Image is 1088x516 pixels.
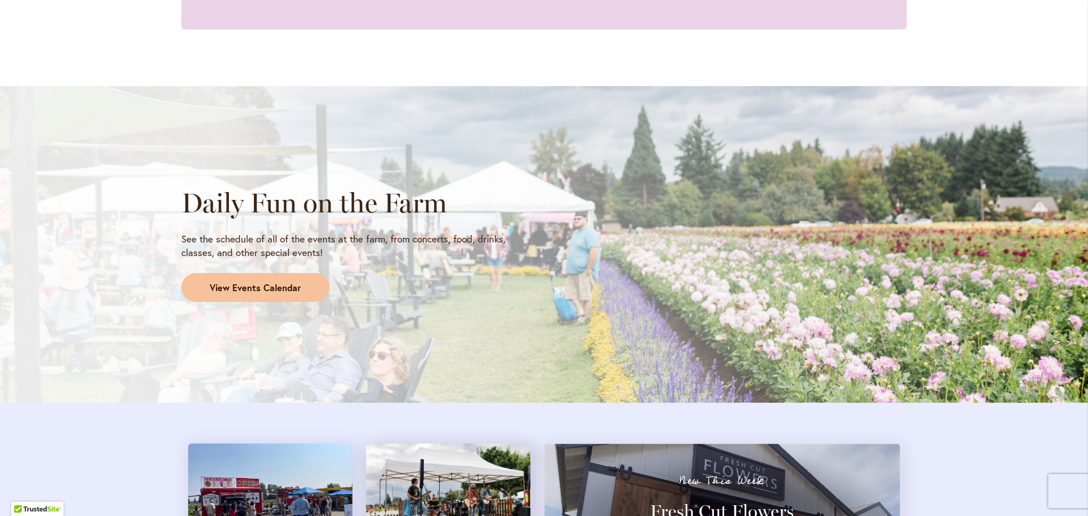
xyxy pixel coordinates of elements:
p: See the schedule of all of the events at the farm, from concerts, food, drinks, classes, and othe... [181,232,534,259]
span: View Events Calendar [210,282,301,295]
h2: Daily Fun on the Farm [181,187,534,219]
a: View Events Calendar [181,273,329,302]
